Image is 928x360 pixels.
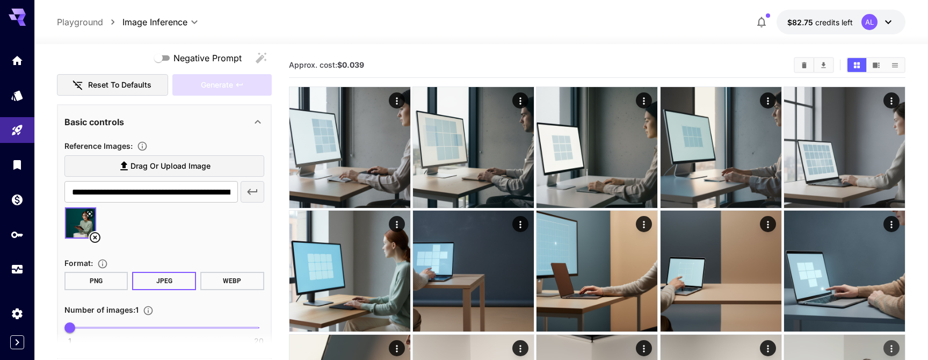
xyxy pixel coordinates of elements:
div: Settings [11,307,24,320]
div: Actions [883,216,900,232]
div: Actions [389,216,405,232]
div: Actions [389,92,405,109]
button: WEBP [200,272,264,290]
img: 9k= [413,87,534,208]
img: 9k= [536,211,657,332]
div: Library [11,158,24,171]
img: Z [784,87,905,208]
div: Playground [11,124,24,137]
nav: breadcrumb [57,16,122,28]
div: Usage [11,263,24,276]
div: Basic controls [64,109,264,135]
div: Actions [636,92,653,109]
label: Drag or upload image [64,155,264,177]
span: Number of images : 1 [64,305,139,314]
div: Actions [760,92,776,109]
div: Actions [389,340,405,356]
button: JPEG [132,272,196,290]
button: Show media in list view [886,58,904,72]
span: Reference Images : [64,141,133,150]
span: Drag or upload image [130,160,211,173]
p: Basic controls [64,116,124,128]
div: API Keys [11,228,24,241]
b: $0.039 [337,60,364,69]
div: $82.74731 [787,17,853,28]
div: Actions [636,216,653,232]
div: Models [11,89,24,102]
span: Image Inference [122,16,187,28]
img: 2Q== [289,87,410,208]
img: Z [413,211,534,332]
button: Show media in grid view [847,58,866,72]
button: Upload a reference image to guide the result. This is needed for Image-to-Image or Inpainting. Su... [133,141,152,152]
div: Home [11,54,24,67]
button: Choose the file format for the output image. [93,258,112,269]
div: Actions [883,340,900,356]
div: Actions [883,92,900,109]
span: Format : [64,258,93,268]
div: Actions [760,216,776,232]
img: Z [784,211,905,332]
button: Download All [814,58,833,72]
div: AL [861,14,878,30]
button: Specify how many images to generate in a single request. Each image generation will be charged se... [139,305,158,316]
button: $82.74731AL [777,10,905,34]
div: Actions [760,340,776,356]
span: credits left [815,18,853,27]
span: $82.75 [787,18,815,27]
button: Clear All [795,58,814,72]
button: PNG [64,272,128,290]
button: Expand sidebar [10,335,24,349]
div: Actions [512,92,528,109]
div: Actions [512,216,528,232]
img: 9k= [289,211,410,332]
span: Approx. cost: [289,60,364,69]
div: Wallet [11,193,24,206]
a: Playground [57,16,103,28]
img: Z [661,87,781,208]
div: Actions [512,340,528,356]
img: 2Q== [661,211,781,332]
button: Show media in video view [867,58,886,72]
div: Show media in grid viewShow media in video viewShow media in list view [846,57,905,73]
img: Z [536,87,657,208]
div: Actions [636,340,653,356]
span: Negative Prompt [173,52,242,64]
button: Reset to defaults [57,74,169,96]
div: Clear AllDownload All [794,57,834,73]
